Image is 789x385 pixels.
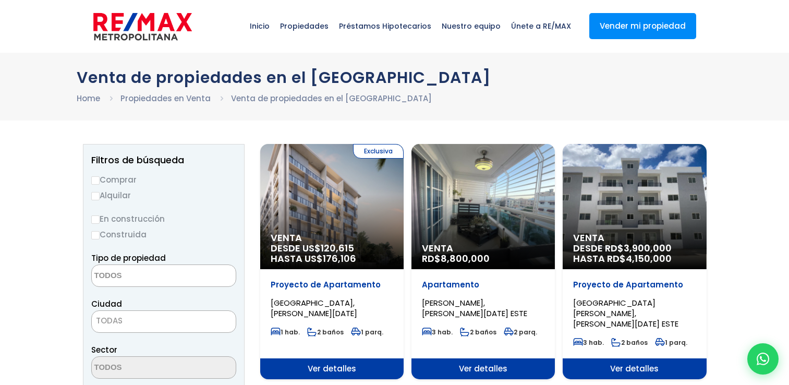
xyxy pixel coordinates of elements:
[260,144,404,379] a: Exclusiva Venta DESDE US$120,615 HASTA US$176,106 Proyecto de Apartamento [GEOGRAPHIC_DATA], [PER...
[563,144,706,379] a: Venta DESDE RD$3,900,000 HASTA RD$4,150,000 Proyecto de Apartamento [GEOGRAPHIC_DATA][PERSON_NAME...
[271,243,393,264] span: DESDE US$
[563,358,706,379] span: Ver detalles
[91,189,236,202] label: Alquilar
[573,338,604,347] span: 3 hab.
[271,328,300,336] span: 1 hab.
[91,192,100,200] input: Alquilar
[624,242,672,255] span: 3,900,000
[91,298,122,309] span: Ciudad
[334,10,436,42] span: Préstamos Hipotecarios
[321,242,354,255] span: 120,615
[626,252,672,265] span: 4,150,000
[245,10,275,42] span: Inicio
[506,10,576,42] span: Únete a RE/MAX
[91,310,236,333] span: TODAS
[91,228,236,241] label: Construida
[422,252,490,265] span: RD$
[460,328,496,336] span: 2 baños
[411,144,555,379] a: Venta RD$8,800,000 Apartamento [PERSON_NAME], [PERSON_NAME][DATE] ESTE 3 hab. 2 baños 2 parq. Ver...
[441,252,490,265] span: 8,800,000
[573,254,696,264] span: HASTA RD$
[77,93,100,104] a: Home
[411,358,555,379] span: Ver detalles
[93,11,192,42] img: remax-metropolitana-logo
[573,280,696,290] p: Proyecto de Apartamento
[573,233,696,243] span: Venta
[260,358,404,379] span: Ver detalles
[351,328,383,336] span: 1 parq.
[92,314,236,328] span: TODAS
[307,328,344,336] span: 2 baños
[91,215,100,224] input: En construcción
[422,328,453,336] span: 3 hab.
[504,328,537,336] span: 2 parq.
[422,243,544,254] span: Venta
[573,243,696,264] span: DESDE RD$
[91,252,166,263] span: Tipo de propiedad
[91,173,236,186] label: Comprar
[91,212,236,225] label: En construcción
[271,280,393,290] p: Proyecto de Apartamento
[91,344,117,355] span: Sector
[92,265,193,287] textarea: Search
[422,280,544,290] p: Apartamento
[91,176,100,185] input: Comprar
[275,10,334,42] span: Propiedades
[436,10,506,42] span: Nuestro equipo
[96,315,123,326] span: TODAS
[655,338,687,347] span: 1 parq.
[573,297,678,329] span: [GEOGRAPHIC_DATA][PERSON_NAME], [PERSON_NAME][DATE] ESTE
[271,233,393,243] span: Venta
[91,231,100,239] input: Construida
[611,338,648,347] span: 2 baños
[77,68,713,87] h1: Venta de propiedades en el [GEOGRAPHIC_DATA]
[271,297,357,319] span: [GEOGRAPHIC_DATA], [PERSON_NAME][DATE]
[589,13,696,39] a: Vender mi propiedad
[91,155,236,165] h2: Filtros de búsqueda
[120,93,211,104] a: Propiedades en Venta
[231,92,432,105] li: Venta de propiedades en el [GEOGRAPHIC_DATA]
[92,357,193,379] textarea: Search
[271,254,393,264] span: HASTA US$
[353,144,404,159] span: Exclusiva
[422,297,527,319] span: [PERSON_NAME], [PERSON_NAME][DATE] ESTE
[323,252,356,265] span: 176,106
